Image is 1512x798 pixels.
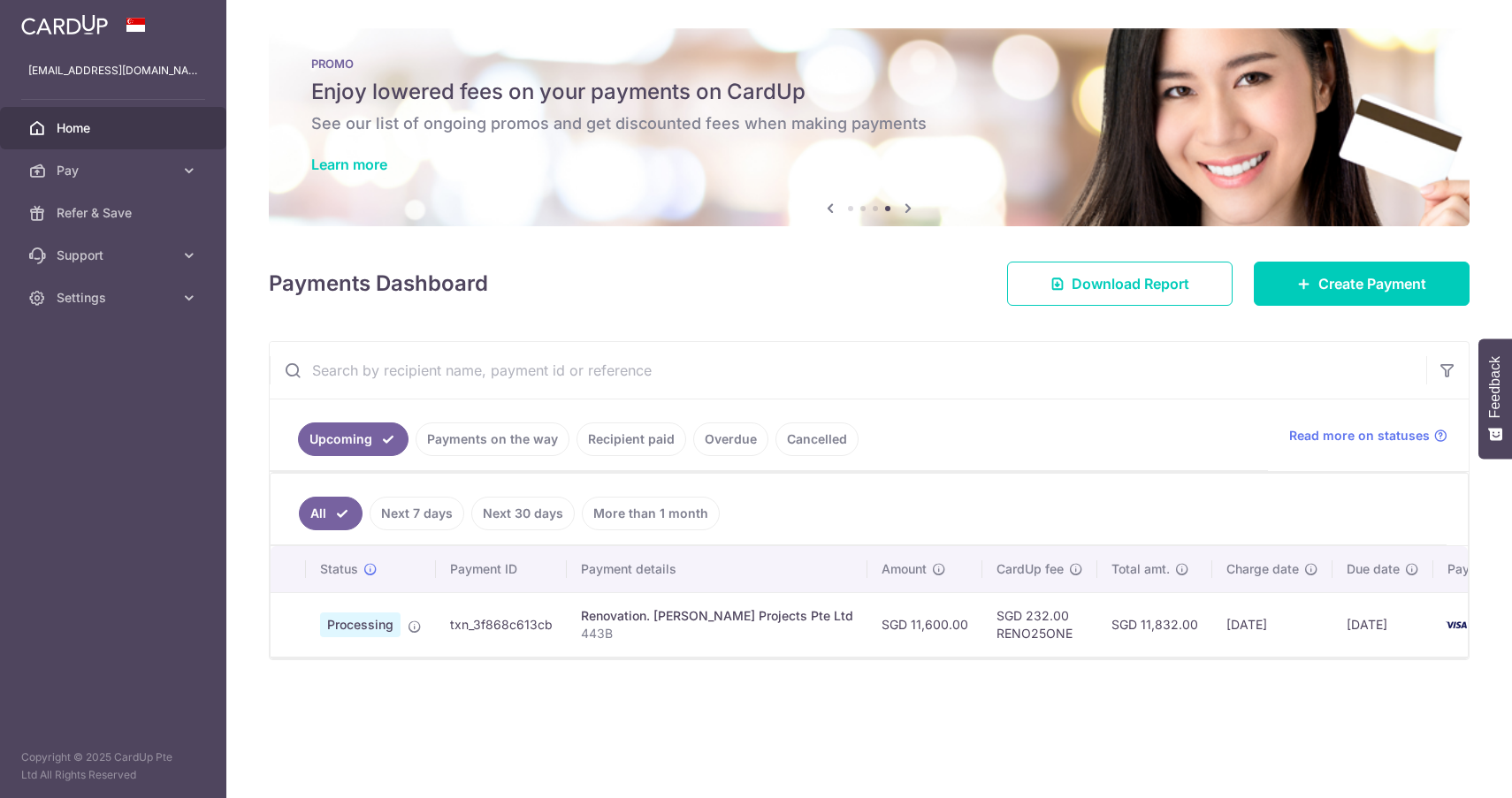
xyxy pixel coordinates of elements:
span: Read more on statuses [1289,427,1430,445]
a: Learn more [311,156,387,173]
td: SGD 11,600.00 [867,592,982,657]
span: CardUp fee [997,560,1064,578]
p: 443B [581,625,853,642]
a: Read more on statuses [1289,427,1447,445]
a: All [299,497,363,530]
span: Settings [57,289,173,307]
td: [DATE] [1212,592,1333,657]
a: Download Report [1007,262,1233,306]
img: Latest Promos banner [269,28,1470,226]
a: Create Payment [1254,262,1470,306]
span: Download Report [1072,273,1189,294]
input: Search by recipient name, payment id or reference [270,342,1426,399]
a: Cancelled [775,422,859,456]
img: Bank Card [1439,614,1474,635]
th: Payment ID [436,546,567,592]
span: Amount [882,560,927,578]
a: Next 7 days [370,497,464,530]
button: Feedback - Show survey [1478,338,1512,459]
span: Charge date [1226,560,1299,578]
a: Recipient paid [577,422,686,456]
a: Payments on the way [416,422,569,456]
td: txn_3f868c613cb [436,592,567,657]
a: Upcoming [298,422,409,456]
td: [DATE] [1333,592,1433,657]
span: Pay [57,162,173,179]
th: Payment details [567,546,867,592]
a: More than 1 month [582,497,720,530]
div: Renovation. [PERSON_NAME] Projects Pte Ltd [581,607,853,625]
span: Feedback [1487,356,1503,418]
span: Refer & Save [57,204,173,222]
a: Overdue [693,422,768,456]
span: Status [320,560,358,578]
span: Home [57,119,173,137]
img: CardUp [21,14,108,35]
h5: Enjoy lowered fees on your payments on CardUp [311,78,1427,106]
h4: Payments Dashboard [269,268,488,300]
h6: See our list of ongoing promos and get discounted fees when making payments [311,113,1427,134]
p: [EMAIL_ADDRESS][DOMAIN_NAME] [28,62,198,80]
td: SGD 232.00 RENO25ONE [982,592,1097,657]
span: Create Payment [1318,273,1426,294]
td: SGD 11,832.00 [1097,592,1212,657]
span: Due date [1347,560,1400,578]
span: Processing [320,612,401,637]
iframe: Opens a widget where you can find more information [1398,745,1494,789]
span: Total amt. [1111,560,1170,578]
span: Support [57,247,173,264]
a: Next 30 days [471,497,575,530]
p: PROMO [311,57,1427,71]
